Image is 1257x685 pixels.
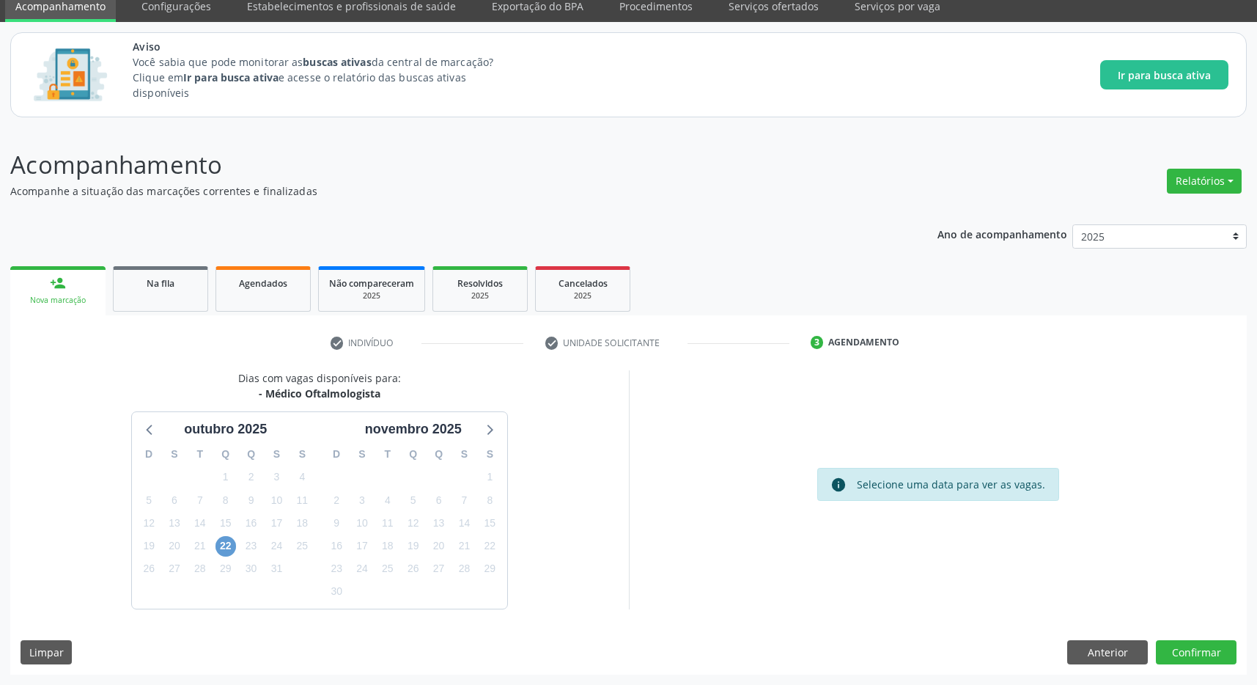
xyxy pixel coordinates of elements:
span: sábado, 1 de novembro de 2025 [479,467,500,488]
button: Anterior [1067,640,1148,665]
p: Ano de acompanhamento [937,224,1067,243]
span: quarta-feira, 15 de outubro de 2025 [215,513,236,533]
span: sexta-feira, 17 de outubro de 2025 [266,513,287,533]
span: quinta-feira, 23 de outubro de 2025 [241,536,262,557]
span: domingo, 12 de outubro de 2025 [139,513,159,533]
span: sábado, 8 de novembro de 2025 [479,490,500,510]
span: sexta-feira, 28 de novembro de 2025 [454,559,474,579]
span: domingo, 2 de novembro de 2025 [326,490,347,510]
strong: buscas ativas [303,55,371,69]
div: 2025 [443,290,517,301]
span: terça-feira, 4 de novembro de 2025 [377,490,398,510]
span: domingo, 9 de novembro de 2025 [326,513,347,533]
p: Acompanhamento [10,147,876,183]
span: domingo, 23 de novembro de 2025 [326,559,347,579]
div: Q [426,443,451,466]
span: Aviso [133,39,520,54]
div: 2025 [329,290,414,301]
span: sexta-feira, 7 de novembro de 2025 [454,490,474,510]
span: quarta-feira, 29 de outubro de 2025 [215,559,236,579]
span: sexta-feira, 21 de novembro de 2025 [454,536,474,557]
span: Agendados [239,277,287,290]
span: quarta-feira, 19 de novembro de 2025 [403,536,424,557]
span: segunda-feira, 10 de novembro de 2025 [352,513,372,533]
span: sábado, 18 de outubro de 2025 [292,513,312,533]
span: domingo, 16 de novembro de 2025 [326,536,347,557]
span: quarta-feira, 22 de outubro de 2025 [215,536,236,557]
span: quarta-feira, 12 de novembro de 2025 [403,513,424,533]
span: Não compareceram [329,277,414,290]
span: sábado, 22 de novembro de 2025 [479,536,500,557]
span: sábado, 4 de outubro de 2025 [292,467,312,488]
p: Você sabia que pode monitorar as da central de marcação? Clique em e acesse o relatório das busca... [133,54,520,100]
div: Q [400,443,426,466]
span: sábado, 25 de outubro de 2025 [292,536,312,557]
div: novembro 2025 [359,420,468,439]
div: 3 [811,336,824,349]
div: Nova marcação [21,295,95,306]
span: quinta-feira, 27 de novembro de 2025 [429,559,449,579]
span: sexta-feira, 10 de outubro de 2025 [266,490,287,510]
button: Confirmar [1156,640,1236,665]
span: sexta-feira, 24 de outubro de 2025 [266,536,287,557]
span: domingo, 19 de outubro de 2025 [139,536,159,557]
div: - Médico Oftalmologista [238,386,401,401]
span: segunda-feira, 3 de novembro de 2025 [352,490,372,510]
button: Relatórios [1167,169,1242,194]
div: Q [213,443,238,466]
span: sábado, 11 de outubro de 2025 [292,490,312,510]
span: terça-feira, 7 de outubro de 2025 [190,490,210,510]
div: Q [238,443,264,466]
span: quinta-feira, 2 de outubro de 2025 [241,467,262,488]
span: quarta-feira, 8 de outubro de 2025 [215,490,236,510]
span: terça-feira, 11 de novembro de 2025 [377,513,398,533]
button: Limpar [21,640,72,665]
span: quinta-feira, 6 de novembro de 2025 [429,490,449,510]
span: sexta-feira, 3 de outubro de 2025 [266,467,287,488]
div: outubro 2025 [178,420,273,439]
div: person_add [50,275,66,291]
i: info [830,477,847,493]
span: segunda-feira, 20 de outubro de 2025 [164,536,185,557]
div: D [136,443,162,466]
span: sábado, 15 de novembro de 2025 [479,513,500,533]
div: S [290,443,315,466]
span: segunda-feira, 27 de outubro de 2025 [164,559,185,579]
div: Selecione uma data para ver as vagas. [857,477,1045,493]
span: quarta-feira, 26 de novembro de 2025 [403,559,424,579]
p: Acompanhe a situação das marcações correntes e finalizadas [10,183,876,199]
span: sábado, 29 de novembro de 2025 [479,559,500,579]
span: quarta-feira, 1 de outubro de 2025 [215,467,236,488]
span: quinta-feira, 13 de novembro de 2025 [429,513,449,533]
span: segunda-feira, 6 de outubro de 2025 [164,490,185,510]
div: T [187,443,213,466]
div: 2025 [546,290,619,301]
span: Na fila [147,277,174,290]
strong: Ir para busca ativa [183,70,279,84]
span: terça-feira, 25 de novembro de 2025 [377,559,398,579]
div: T [375,443,400,466]
div: Dias com vagas disponíveis para: [238,370,401,401]
span: segunda-feira, 17 de novembro de 2025 [352,536,372,557]
span: quinta-feira, 20 de novembro de 2025 [429,536,449,557]
span: Ir para busca ativa [1118,67,1211,83]
span: terça-feira, 21 de outubro de 2025 [190,536,210,557]
button: Ir para busca ativa [1100,60,1228,89]
span: sexta-feira, 31 de outubro de 2025 [266,559,287,579]
div: S [162,443,188,466]
div: D [324,443,350,466]
span: terça-feira, 28 de outubro de 2025 [190,559,210,579]
span: terça-feira, 14 de outubro de 2025 [190,513,210,533]
span: segunda-feira, 13 de outubro de 2025 [164,513,185,533]
span: domingo, 26 de outubro de 2025 [139,559,159,579]
span: quarta-feira, 5 de novembro de 2025 [403,490,424,510]
span: quinta-feira, 16 de outubro de 2025 [241,513,262,533]
img: Imagem de CalloutCard [29,42,112,108]
div: S [264,443,290,466]
span: sexta-feira, 14 de novembro de 2025 [454,513,474,533]
span: terça-feira, 18 de novembro de 2025 [377,536,398,557]
span: domingo, 5 de outubro de 2025 [139,490,159,510]
div: Agendamento [828,336,899,349]
div: S [451,443,477,466]
div: S [477,443,503,466]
